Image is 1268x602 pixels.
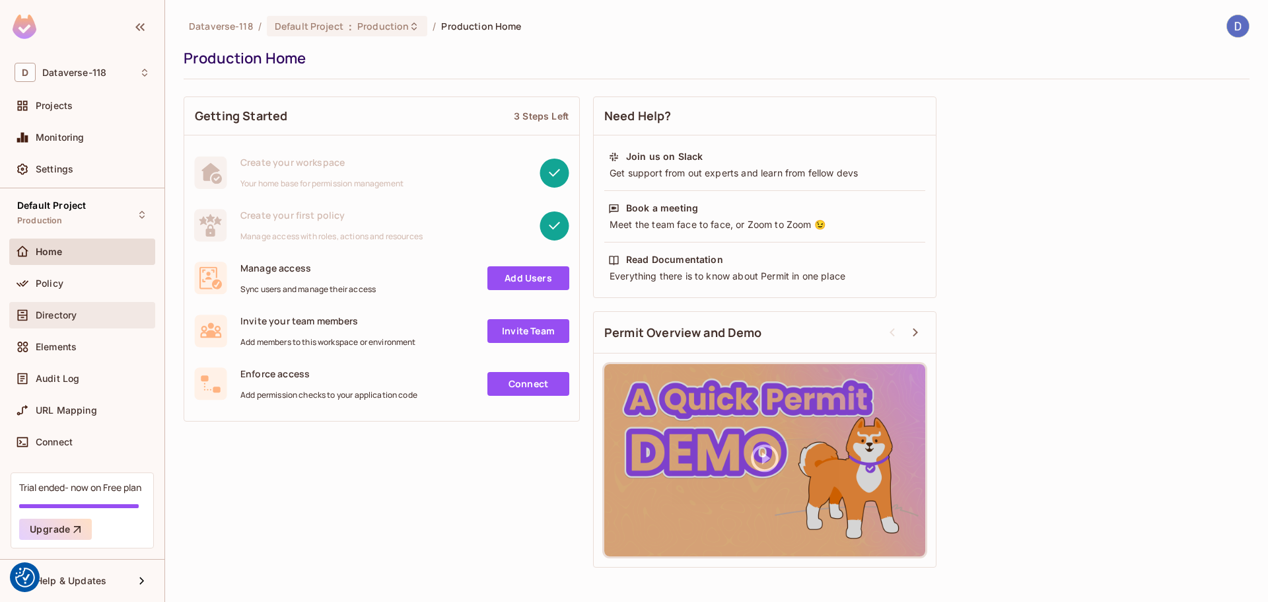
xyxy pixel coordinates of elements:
span: Invite your team members [240,315,416,327]
span: Directory [36,310,77,320]
li: / [433,20,436,32]
span: Monitoring [36,132,85,143]
img: Revisit consent button [15,568,35,587]
span: Manage access with roles, actions and resources [240,231,423,242]
span: Default Project [17,200,86,211]
span: : [348,21,353,32]
button: Upgrade [19,519,92,540]
span: Sync users and manage their access [240,284,376,295]
div: Everything there is to know about Permit in one place [608,270,921,283]
button: Consent Preferences [15,568,35,587]
div: Join us on Slack [626,150,703,163]
span: URL Mapping [36,405,97,416]
span: Enforce access [240,367,417,380]
span: Add permission checks to your application code [240,390,417,400]
div: Book a meeting [626,202,698,215]
span: Home [36,246,63,257]
img: SReyMgAAAABJRU5ErkJggg== [13,15,36,39]
span: Production Home [441,20,521,32]
a: Invite Team [487,319,569,343]
span: Audit Log [36,373,79,384]
span: Create your first policy [240,209,423,221]
span: Workspace: Dataverse-118 [42,67,106,78]
div: Trial ended- now on Free plan [19,481,141,494]
span: Connect [36,437,73,447]
span: Settings [36,164,73,174]
span: Create your workspace [240,156,404,169]
span: Permit Overview and Demo [604,324,762,341]
span: Add members to this workspace or environment [240,337,416,348]
div: Get support from out experts and learn from fellow devs [608,167,921,180]
span: Elements [36,342,77,352]
span: Default Project [275,20,343,32]
img: Dataverse Deeploab [1227,15,1249,37]
span: the active workspace [189,20,253,32]
span: Production [357,20,409,32]
div: Meet the team face to face, or Zoom to Zoom 😉 [608,218,921,231]
a: Connect [487,372,569,396]
div: Read Documentation [626,253,723,266]
span: Need Help? [604,108,672,124]
span: Help & Updates [36,576,106,586]
span: Policy [36,278,63,289]
span: Production [17,215,63,226]
span: Your home base for permission management [240,178,404,189]
span: Projects [36,100,73,111]
span: Getting Started [195,108,287,124]
li: / [258,20,262,32]
span: Manage access [240,262,376,274]
a: Add Users [487,266,569,290]
div: 3 Steps Left [514,110,569,122]
div: Production Home [184,48,1243,68]
span: D [15,63,36,82]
